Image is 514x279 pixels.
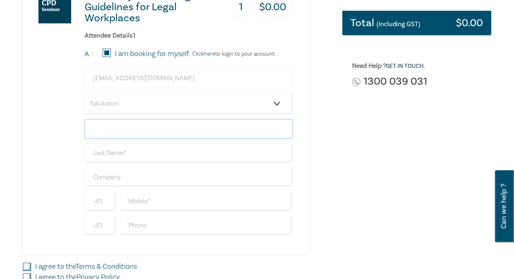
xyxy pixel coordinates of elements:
h6: Need Help ? . [352,62,485,70]
input: +61 [85,216,117,235]
input: Phone [120,216,293,235]
p: Click to login to your account. [190,51,276,57]
span: Can we help ? [500,175,507,237]
small: 1 [92,51,93,57]
label: I am booking for myself. [115,49,190,59]
input: Mobile* [120,191,293,211]
input: First Name* [85,119,293,139]
h6: Attendee Details 1 [85,32,293,40]
label: I agree to the [35,261,137,272]
input: Last Name* [85,143,293,163]
a: here [204,50,215,58]
small: (Including GST) [377,20,420,28]
a: Terms & Conditions [76,262,137,271]
h3: Total [350,18,420,28]
h3: $ 0.00 [456,18,483,28]
input: Attendee Email* [85,68,293,88]
input: Company [85,167,293,187]
input: +61 [85,191,117,211]
a: 1300 039 031 [364,76,427,87]
a: Get in touch [386,63,424,70]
